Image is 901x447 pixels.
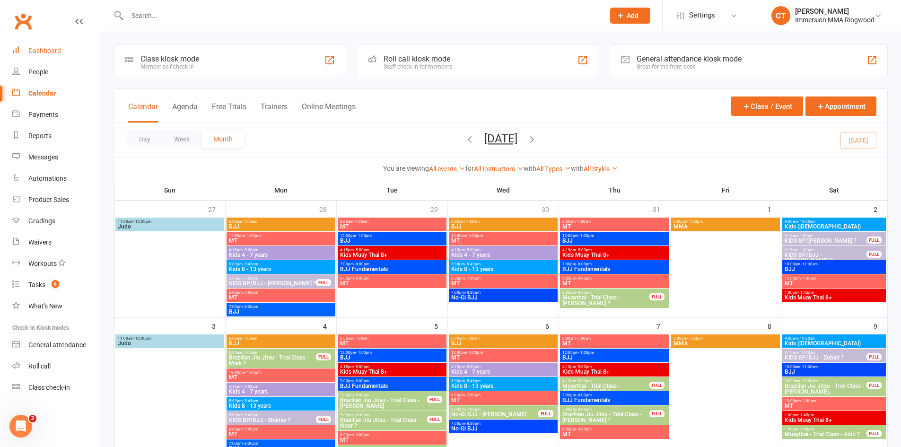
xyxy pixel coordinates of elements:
[451,379,556,383] span: 5:00pm
[798,336,815,341] span: - 10:00am
[798,219,815,224] span: - 10:00am
[12,61,100,83] a: People
[784,383,867,394] span: Brazilian Jiu Jitsu - Trial Class - [PERSON_NAME]...
[451,224,556,229] span: BJJ
[28,111,58,118] div: Payments
[673,341,778,346] span: MMA
[12,232,100,253] a: Waivers
[340,393,428,397] span: 7:00pm
[340,238,445,244] span: BJJ
[576,219,591,224] span: - 7:00am
[673,224,778,229] span: MMA
[562,351,667,355] span: 12:00pm
[323,318,336,333] div: 4
[784,280,884,286] span: MT
[576,276,592,280] span: - 9:00pm
[356,234,372,238] span: - 1:00pm
[656,318,670,333] div: 7
[451,351,556,355] span: 12:00pm
[464,219,480,224] span: - 7:00am
[12,210,100,232] a: Gradings
[562,262,667,266] span: 7:00pm
[451,280,556,286] span: MT
[28,302,62,310] div: What's New
[576,336,591,341] span: - 7:00am
[805,96,876,116] button: Appointment
[451,369,556,375] span: Kids 4 - 7 years
[562,248,667,252] span: 4:15pm
[474,165,524,173] a: All Instructors
[242,336,257,341] span: - 7:00am
[795,16,875,24] div: Immersion MMA Ringwood
[637,54,742,63] div: General attendance kiosk mode
[784,252,867,263] span: KIDS BP/BJJ - [PERSON_NAME] ?
[467,234,483,238] span: - 1:00pm
[451,355,556,360] span: MT
[689,5,715,26] span: Settings
[28,384,70,391] div: Class check-in
[798,413,814,417] span: - 1:45pm
[448,180,559,200] th: Wed
[11,9,35,33] a: Clubworx
[687,336,703,341] span: - 7:30pm
[451,295,556,300] span: No-Gi BJJ
[576,262,592,266] span: - 8:00pm
[124,9,598,22] input: Search...
[798,290,814,295] span: - 1:45pm
[768,201,781,217] div: 1
[771,6,790,25] div: CT
[12,83,100,104] a: Calendar
[451,290,556,295] span: 7:00pm
[243,385,258,389] span: - 5:00pm
[316,279,331,286] div: FULL
[354,413,369,417] span: - 8:00pm
[784,224,884,229] span: Kids ([DEMOGRAPHIC_DATA])
[228,403,333,409] span: Kids 8 - 13 years
[784,341,884,346] span: Kids ([DEMOGRAPHIC_DATA])
[140,63,199,70] div: Member self check-in
[133,219,151,224] span: - 12:00pm
[12,104,100,125] a: Payments
[784,369,884,375] span: BJJ
[201,131,245,148] button: Month
[228,427,333,431] span: 6:00pm
[536,165,571,173] a: All Types
[562,383,650,394] span: Muaythai - Trial Class - [PERSON_NAME] ?
[562,238,667,244] span: BJJ
[653,201,670,217] div: 31
[243,290,258,295] span: - 7:00pm
[12,147,100,168] a: Messages
[340,224,445,229] span: MT
[484,132,517,145] button: [DATE]
[228,341,333,346] span: BJJ
[245,234,261,238] span: - 1:00pm
[28,47,61,54] div: Dashboard
[451,365,556,369] span: 4:15pm
[451,412,539,417] span: No-Gi BJJ - [PERSON_NAME]
[649,382,665,389] div: FULL
[784,295,884,300] span: Kids Muay Thai 8+
[340,341,445,346] span: MT
[874,318,887,333] div: 9
[228,266,333,272] span: Kids 8 - 13 years
[465,365,481,369] span: - 5:00pm
[28,217,55,225] div: Gradings
[562,290,650,295] span: 8:00pm
[562,393,667,397] span: 7:00pm
[228,280,316,286] span: KIDS BP/BJJ - [PERSON_NAME] ?
[340,336,445,341] span: 6:00am
[451,252,556,258] span: Kids 4 - 7 years
[451,276,556,280] span: 6:00pm
[451,341,556,346] span: BJJ
[316,416,331,423] div: FULL
[465,379,481,383] span: - 5:45pm
[243,262,258,266] span: - 5:45pm
[208,201,225,217] div: 27
[243,399,258,403] span: - 5:45pm
[784,266,884,272] span: BJJ
[353,336,368,341] span: - 7:00am
[242,219,257,224] span: - 7:00am
[140,54,199,63] div: Class kiosk mode
[562,412,650,423] span: Brazilian Jiu Jitsu - Trial Class - [PERSON_NAME] ?
[559,180,670,200] th: Thu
